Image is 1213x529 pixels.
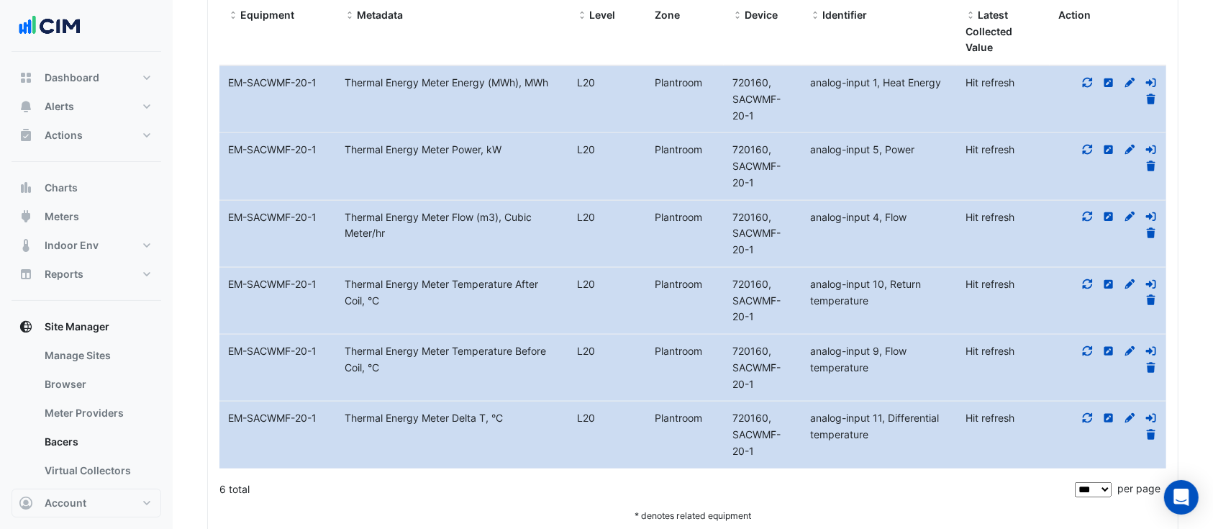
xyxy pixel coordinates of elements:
div: EM-SACWMF-20-1 [219,276,336,293]
div: EM-SACWMF-20-1 [219,142,336,158]
span: Identifier [810,10,820,22]
span: BACnet ID: 720160, Name: SACWMF-20-1 [732,278,781,323]
span: Indoor Env [45,238,99,253]
button: Indoor Env [12,231,161,260]
app-icon: Meters [19,209,33,224]
div: Thermal Energy Meter Energy (MWh), MWh [336,75,569,91]
a: Refresh [1081,412,1094,424]
a: Inline Edit [1102,278,1115,290]
span: Level and Zone [577,10,587,22]
span: per page [1117,482,1160,494]
div: EM-SACWMF-20-1 [219,343,336,360]
span: Equipment [228,10,238,22]
app-icon: Reports [19,267,33,281]
span: Action [1058,9,1091,21]
button: Reports [12,260,161,289]
a: Refresh [1081,76,1094,89]
span: Hit refresh [966,412,1014,424]
a: Browser [33,370,161,399]
a: Refresh [1081,143,1094,155]
span: Latest Collected Value [966,10,976,22]
span: Level [589,9,615,21]
span: Meters [45,209,79,224]
div: EM-SACWMF-20-1 [219,410,336,427]
a: Delete [1145,160,1158,172]
span: BACnet ID: 720160, Name: SACWMF-20-1 [732,412,781,457]
span: Hit refresh [966,76,1014,89]
div: L20 [568,142,646,158]
a: Delete [1145,93,1158,105]
span: BACnet ID: 720160, Name: SACWMF-20-1 [732,345,781,390]
div: L20 [568,410,646,427]
span: Hit refresh [966,278,1014,290]
a: Move to different equipment [1145,211,1158,223]
span: Equipment [240,9,294,21]
button: Alerts [12,92,161,121]
div: L20 [568,343,646,360]
div: Plantroom [646,209,724,226]
a: Move to different equipment [1145,76,1158,89]
span: Device [732,10,742,22]
a: Refresh [1081,345,1094,357]
a: Move to different equipment [1145,278,1158,290]
app-icon: Indoor Env [19,238,33,253]
a: Inline Edit [1102,211,1115,223]
a: Inline Edit [1102,76,1115,89]
img: Company Logo [17,12,82,40]
span: Device [745,9,778,21]
span: Account [45,496,86,510]
a: Full Edit [1124,412,1137,424]
span: Identifier: analog-input 10, Name: Return temperature [810,278,921,307]
span: Identifier: analog-input 5, Name: Power [810,143,914,155]
div: L20 [568,276,646,293]
a: Move to different equipment [1145,143,1158,155]
span: Identifier [822,9,867,21]
a: Delete [1145,294,1158,307]
app-icon: Dashboard [19,71,33,85]
span: Latest value collected and stored in history [966,9,1012,54]
div: L20 [568,75,646,91]
a: Refresh [1081,278,1094,290]
span: Identifier: analog-input 9, Name: Flow temperature [810,345,907,374]
a: Full Edit [1124,211,1137,223]
a: Move to different equipment [1145,412,1158,424]
span: Metadata [345,10,355,22]
span: Zone [655,9,680,21]
div: Plantroom [646,75,724,91]
a: Virtual Collectors [33,456,161,485]
div: EM-SACWMF-20-1 [219,75,336,91]
a: Move to different equipment [1145,345,1158,357]
span: Hit refresh [966,143,1014,155]
span: Hit refresh [966,211,1014,223]
div: Plantroom [646,276,724,293]
button: Site Manager [12,312,161,341]
span: Identifier: analog-input 11, Name: Differential temperature [810,412,939,440]
a: Inline Edit [1102,412,1115,424]
a: Full Edit [1124,76,1137,89]
button: Account [12,489,161,517]
a: Meter Providers [33,399,161,428]
button: Dashboard [12,63,161,92]
span: Dashboard [45,71,99,85]
div: Open Intercom Messenger [1164,480,1199,515]
span: Metadata [357,9,403,21]
a: Inline Edit [1102,143,1115,155]
a: Full Edit [1124,143,1137,155]
span: Identifier: analog-input 1, Name: Heat Energy [810,76,941,89]
a: Network Providers [33,485,161,514]
a: Delete [1145,428,1158,440]
a: Delete [1145,227,1158,239]
small: * denotes related equipment [635,510,751,521]
div: 6 total [219,471,1072,507]
span: Charts [45,181,78,195]
app-icon: Actions [19,128,33,143]
app-icon: Charts [19,181,33,195]
app-icon: Alerts [19,99,33,114]
div: Thermal Energy Meter Temperature Before Coil, °C [336,343,569,376]
a: Full Edit [1124,345,1137,357]
span: Hit refresh [966,345,1014,357]
span: Site Manager [45,320,109,334]
div: Plantroom [646,410,724,427]
div: Plantroom [646,142,724,158]
span: BACnet ID: 720160, Name: SACWMF-20-1 [732,76,781,122]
